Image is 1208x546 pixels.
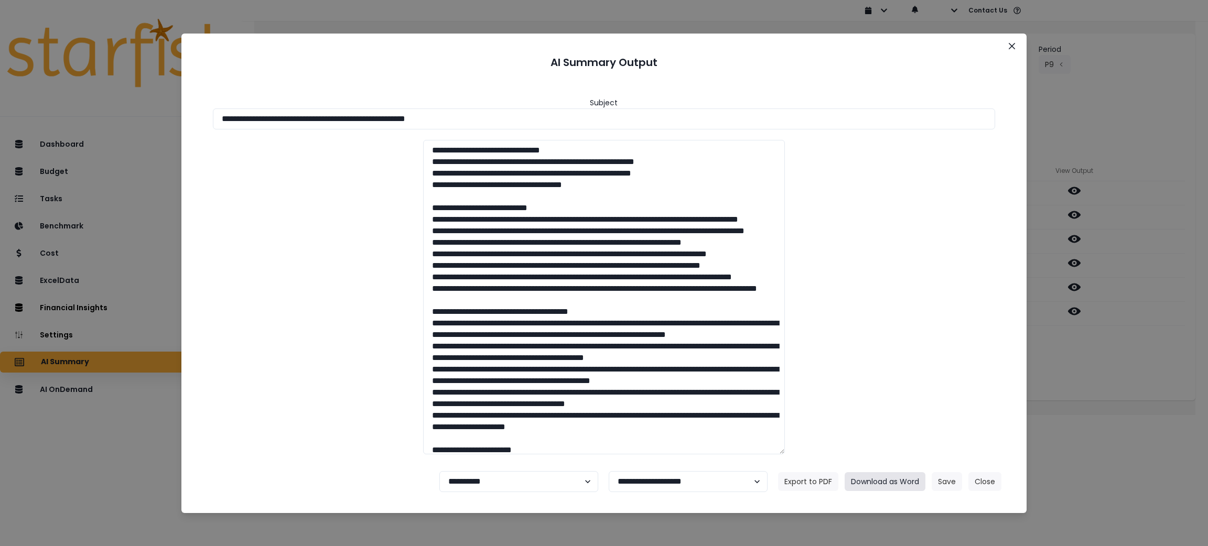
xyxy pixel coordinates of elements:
button: Close [968,472,1001,491]
button: Download as Word [845,472,925,491]
button: Export to PDF [778,472,838,491]
header: AI Summary Output [194,46,1015,79]
button: Save [932,472,962,491]
button: Close [1004,38,1020,54]
header: Subject [590,97,618,108]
